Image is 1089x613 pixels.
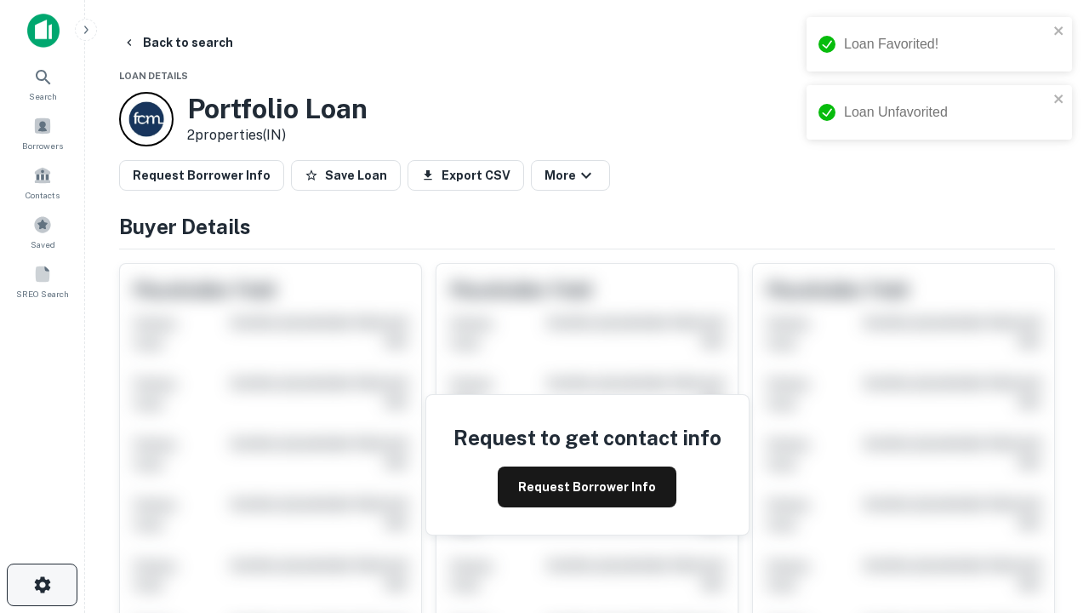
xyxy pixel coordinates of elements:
[119,211,1055,242] h4: Buyer Details
[26,188,60,202] span: Contacts
[498,467,676,507] button: Request Borrower Info
[29,89,57,103] span: Search
[5,110,80,156] a: Borrowers
[5,209,80,255] a: Saved
[1053,24,1065,40] button: close
[844,34,1048,54] div: Loan Favorited!
[408,160,524,191] button: Export CSV
[187,93,368,125] h3: Portfolio Loan
[453,422,721,453] h4: Request to get contact info
[531,160,610,191] button: More
[27,14,60,48] img: capitalize-icon.png
[22,139,63,152] span: Borrowers
[5,60,80,106] a: Search
[5,159,80,205] a: Contacts
[187,125,368,146] p: 2 properties (IN)
[291,160,401,191] button: Save Loan
[119,160,284,191] button: Request Borrower Info
[1053,92,1065,108] button: close
[16,287,69,301] span: SREO Search
[5,258,80,304] a: SREO Search
[1004,422,1089,504] iframe: Chat Widget
[31,238,55,251] span: Saved
[116,27,240,58] button: Back to search
[844,102,1048,123] div: Loan Unfavorited
[119,71,188,81] span: Loan Details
